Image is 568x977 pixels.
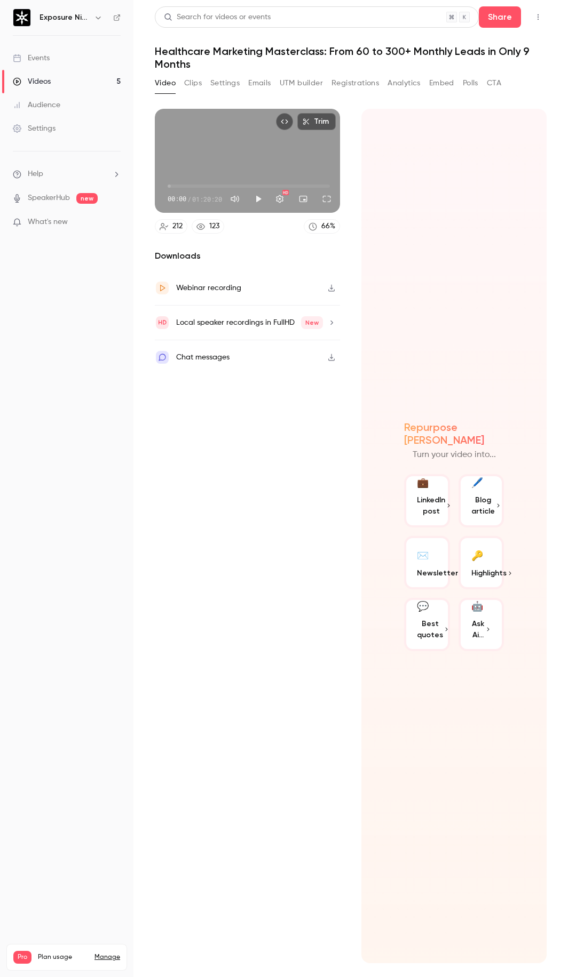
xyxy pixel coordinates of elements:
div: 💬 [417,599,429,614]
span: Ask Ai... [471,618,485,640]
span: New [301,316,323,329]
button: Settings [210,75,240,92]
span: / [187,194,191,204]
button: Video [155,75,176,92]
button: Registrations [332,75,379,92]
div: Audience [13,100,60,110]
span: Plan usage [38,953,88,962]
span: Help [28,169,43,180]
span: new [76,193,98,204]
div: HD [282,190,289,195]
button: Full screen [316,188,337,210]
a: 123 [192,219,224,234]
span: What's new [28,217,68,228]
button: Analytics [388,75,421,92]
span: Newsletter [417,567,458,579]
button: Emails [248,75,271,92]
div: Videos [13,76,51,87]
a: SpeakerHub [28,193,70,204]
div: Chat messages [176,351,230,364]
h2: Downloads [155,250,340,262]
button: Clips [184,75,202,92]
button: Top Bar Actions [530,9,547,26]
div: 00:00 [168,194,222,204]
button: Embed video [276,113,293,130]
div: 💼 [417,476,429,490]
div: Search for videos or events [164,12,271,23]
div: 🤖 [471,599,483,614]
span: Blog article [471,494,495,517]
a: Manage [94,953,120,962]
button: 🖊️Blog article [459,474,504,527]
div: Webinar recording [176,282,241,294]
button: 💼LinkedIn post [404,474,450,527]
div: 123 [209,221,219,232]
div: 66 % [321,221,335,232]
p: Turn your video into... [413,449,496,461]
button: Play [248,188,269,210]
span: LinkedIn post [417,494,445,517]
button: 🤖Ask Ai... [459,598,504,651]
h2: Repurpose [PERSON_NAME] [404,421,504,446]
button: Settings [269,188,290,210]
div: 🖊️ [471,476,483,490]
button: ✉️Newsletter [404,536,450,589]
button: Mute [224,188,246,210]
div: Settings [13,123,56,134]
button: Embed [429,75,454,92]
button: Polls [463,75,478,92]
h6: Exposure Ninja [40,12,90,23]
button: UTM builder [280,75,323,92]
li: help-dropdown-opener [13,169,121,180]
span: 01:20:20 [192,194,222,204]
span: Highlights [471,567,507,579]
span: Pro [13,951,31,964]
a: 66% [304,219,340,234]
img: Exposure Ninja [13,9,30,26]
div: Local speaker recordings in FullHD [176,316,323,329]
button: 🔑Highlights [459,536,504,589]
button: CTA [487,75,501,92]
div: 🔑 [471,547,483,563]
h1: Healthcare Marketing Masterclass: From 60 to 300+ Monthly Leads in Only 9 Months [155,45,547,70]
a: 212 [155,219,187,234]
button: Share [479,6,521,28]
button: 💬Best quotes [404,598,450,651]
div: Events [13,53,50,63]
span: 00:00 [168,194,186,204]
button: Trim [297,113,336,130]
div: ✉️ [417,547,429,563]
div: 212 [172,221,183,232]
button: Turn on miniplayer [293,188,314,210]
span: Best quotes [417,618,443,640]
